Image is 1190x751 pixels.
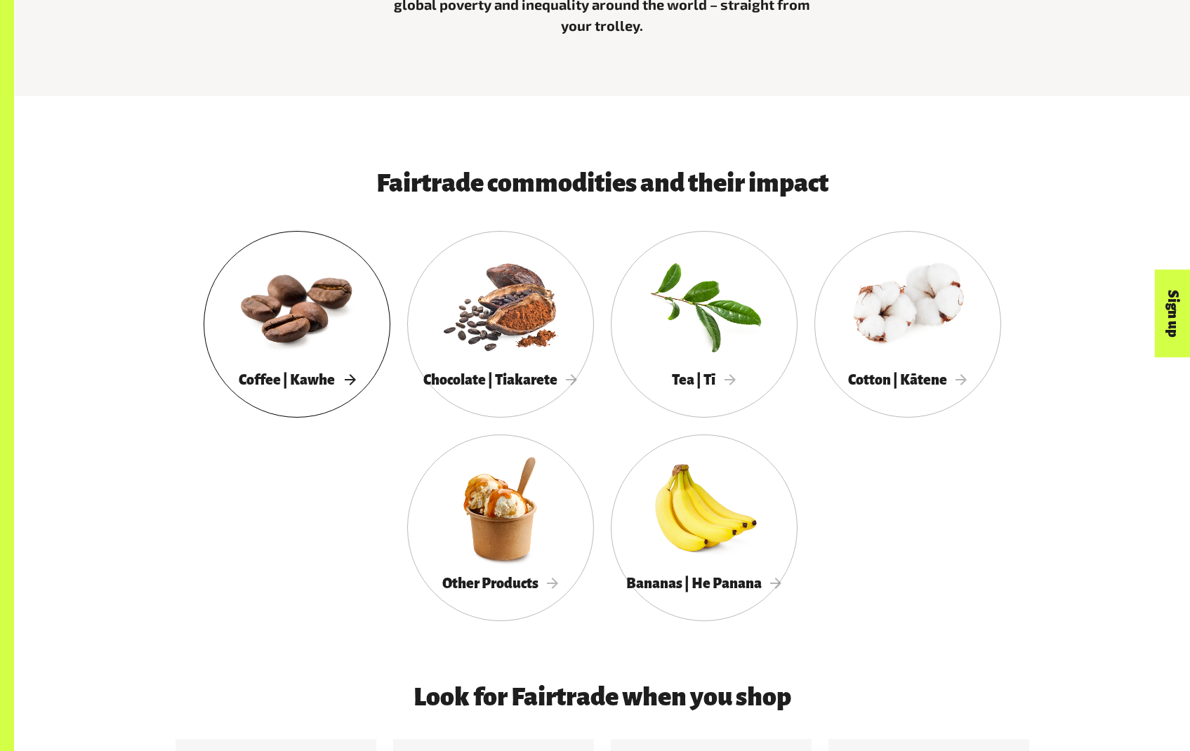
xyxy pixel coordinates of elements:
[848,372,967,387] span: Cotton | Kātene
[407,434,594,621] a: Other Products
[814,231,1001,418] a: Cotton | Kātene
[407,231,594,418] a: Chocolate | Tiakarete
[423,372,578,387] span: Chocolate | Tiakarete
[246,169,959,197] h3: Fairtrade commodities and their impact
[204,231,390,418] a: Coffee | Kawhe
[672,372,736,387] span: Tea | Tī
[246,683,959,711] h3: Look for Fairtrade when you shop
[239,372,355,387] span: Coffee | Kawhe
[442,576,559,591] span: Other Products
[611,231,798,418] a: Tea | Tī
[611,434,798,621] a: Bananas | He Panana
[626,576,782,591] span: Bananas | He Panana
